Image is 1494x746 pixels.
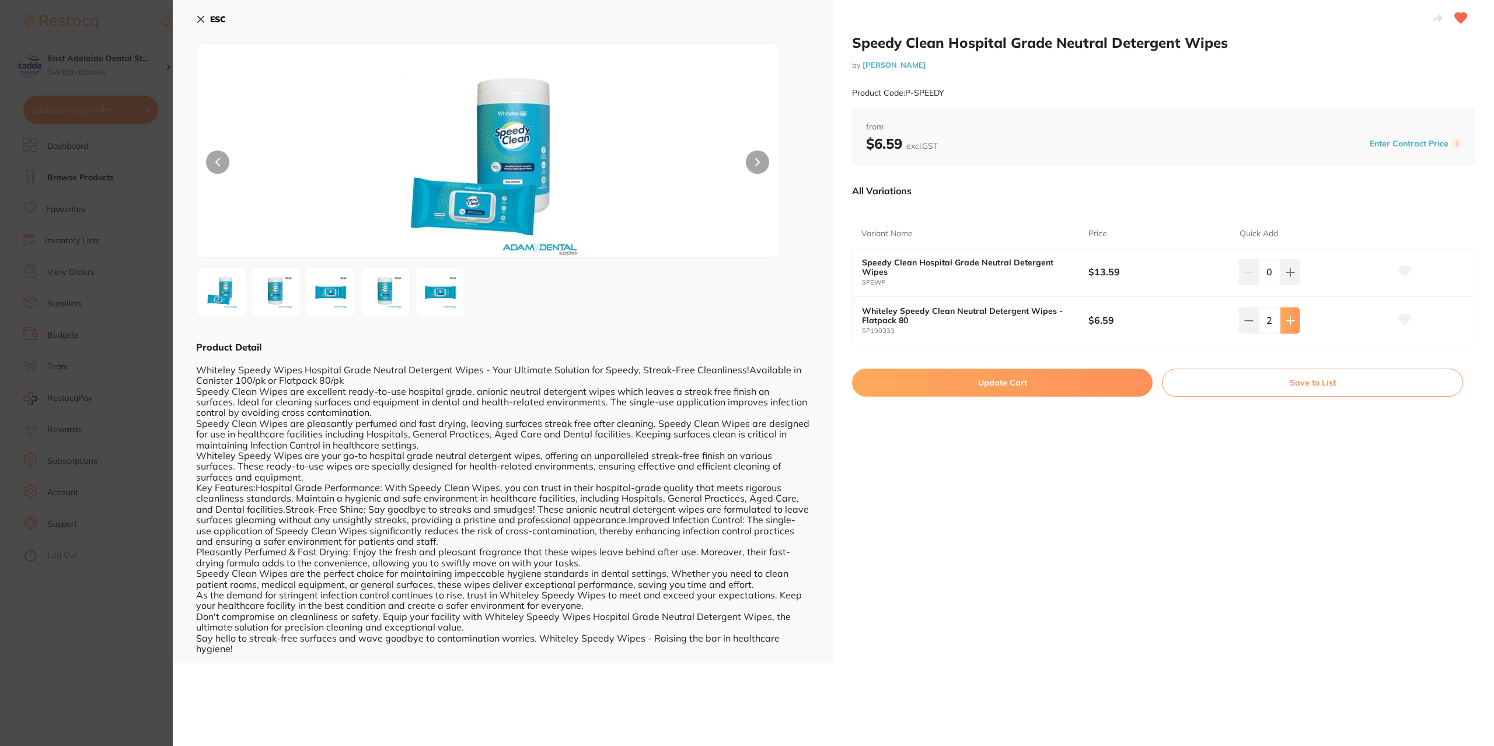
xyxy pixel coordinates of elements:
small: by [852,61,1475,69]
button: Enter Contract Price [1366,138,1452,149]
button: Update Cart [852,369,1153,397]
p: All Variations [852,185,912,197]
span: from [866,121,1461,133]
img: LmpwZw [365,271,407,313]
b: $13.59 [1088,265,1224,278]
b: ESC [210,14,226,24]
h2: Speedy Clean Hospital Grade Neutral Detergent Wipes [852,34,1475,51]
b: $6.59 [1088,314,1224,327]
img: RURZLmpwZw [200,271,242,313]
label: i [1452,139,1461,148]
p: Quick Add [1240,228,1278,240]
button: Save to List [1162,369,1463,397]
small: SP190333 [862,327,1088,335]
a: [PERSON_NAME] [863,60,926,69]
small: SPEWP [862,279,1088,286]
img: MzMzLmpwZw [420,271,462,313]
button: ESC [196,9,226,29]
img: RURZLmpwZw [313,73,662,257]
b: $6.59 [866,135,938,152]
b: Speedy Clean Hospital Grade Neutral Detergent Wipes [862,258,1066,276]
b: Whiteley Speedy Clean Neutral Detergent Wipes - Flatpack 80 [862,306,1066,325]
span: excl. GST [906,141,938,151]
small: Product Code: P-SPEEDY [852,88,944,98]
p: Price [1088,228,1107,240]
div: Whiteley Speedy Wipes Hospital Grade Neutral Detergent Wipes - Your Ultimate Solution for Speedy,... [196,353,810,654]
img: LmpwZw [255,271,297,313]
p: Variant Name [861,228,913,240]
img: MzMzLmpwZw [310,271,352,313]
b: Product Detail [196,341,261,353]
